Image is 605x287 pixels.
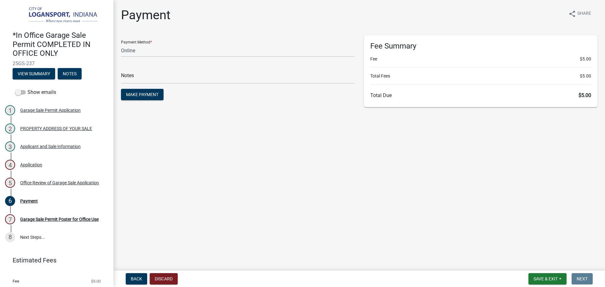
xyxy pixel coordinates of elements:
button: Make Payment [121,89,164,100]
div: 8 [5,232,15,242]
span: Make Payment [126,92,158,97]
button: Next [572,273,593,284]
div: 2 [5,123,15,134]
span: Share [577,10,591,18]
span: 25GS-237 [13,60,101,66]
button: Discard [150,273,178,284]
div: 5 [5,178,15,188]
button: Save & Exit [528,273,567,284]
span: Back [131,276,142,281]
div: 1 [5,105,15,115]
div: Office Review of Garage Sale Application [20,181,99,185]
button: View Summary [13,68,55,79]
wm-modal-confirm: Notes [58,72,82,77]
div: Applicant and Sale Information [20,144,81,149]
button: Notes [58,68,82,79]
div: Garage Sale Permit Poster for Office Use [20,217,99,221]
div: Payment [20,199,38,203]
label: Show emails [15,89,56,96]
div: 7 [5,214,15,224]
li: Fee [370,56,591,62]
span: $5.00 [91,279,101,283]
img: City of Logansport, Indiana [13,7,103,24]
div: 3 [5,141,15,152]
div: 4 [5,160,15,170]
h6: Fee Summary [370,42,591,51]
div: PROPERTY ADDRESS OF YOUR SALE [20,126,92,131]
h6: Total Due [370,92,591,98]
button: Back [126,273,147,284]
span: Save & Exit [533,276,558,281]
span: $5.00 [580,56,591,62]
span: Fee [13,279,19,283]
h1: Payment [121,8,170,23]
a: Estimated Fees [5,254,103,267]
div: Garage Sale Permit Application [20,108,81,112]
div: Application [20,163,42,167]
span: $5.00 [580,73,591,79]
i: share [568,10,576,18]
span: Next [577,276,588,281]
button: shareShare [563,8,596,20]
wm-modal-confirm: Summary [13,72,55,77]
h4: *In Office Garage Sale Permit COMPLETED IN OFFICE ONLY [13,31,108,58]
div: 6 [5,196,15,206]
li: Total Fees [370,73,591,79]
span: $5.00 [579,92,591,98]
